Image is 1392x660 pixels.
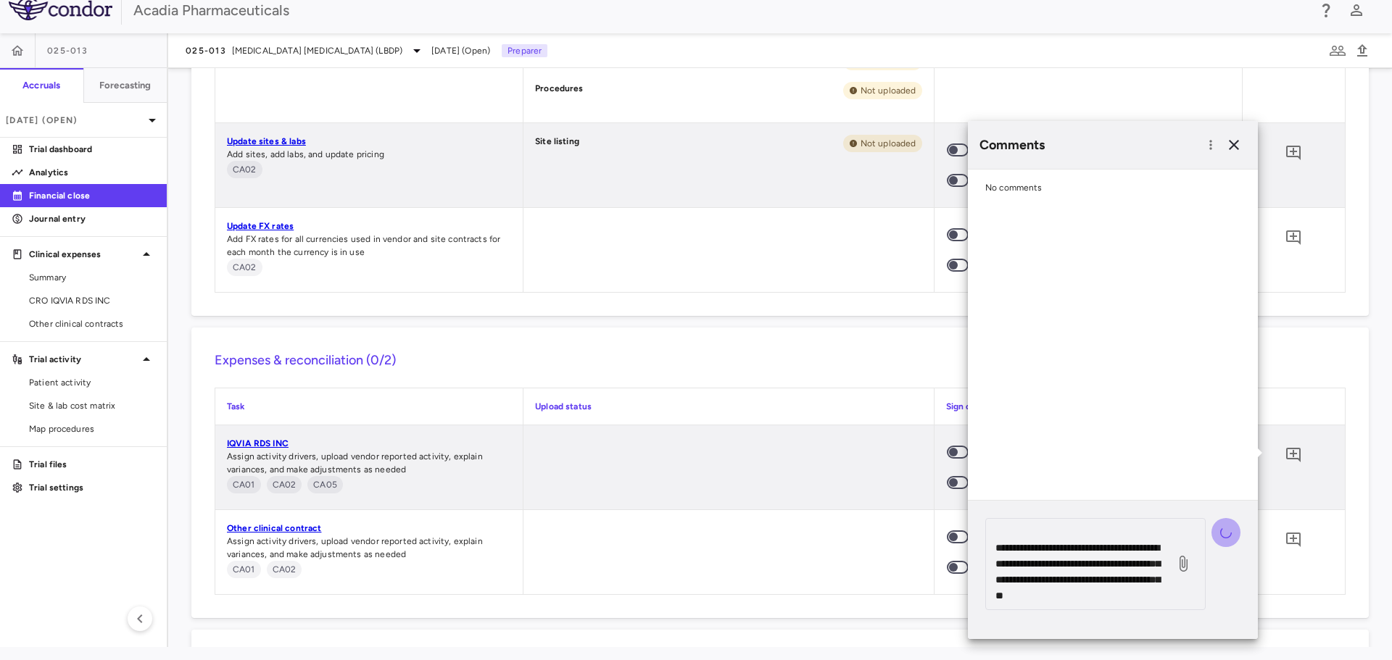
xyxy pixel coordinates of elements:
span: Monthly, the Accounting Manager, or designee, updates the Clinical Trial Workbooks based on infor... [267,476,302,493]
p: Preparer [502,44,547,57]
a: IQVIA RDS INC [227,438,289,448]
span: Summary [29,271,155,284]
span: CA01 [227,478,261,491]
span: Monthly, the Accounting Manager, or designee, updates the Clinical Trial Workbooks based on infor... [267,561,302,578]
button: Add comment [1281,225,1306,250]
span: Quarterly, the Company reconciles our CRO Direct Labor expenses to the CRO’s estimate. As materia... [307,476,343,493]
p: Task [227,400,511,413]
span: [DATE] (Open) [431,44,490,57]
span: Add FX rates for all currencies used in vendor and site contracts for each month the currency is ... [227,234,500,257]
span: Monthly, the Accounting Manager, or designee, updates the Clinical Trial Workbooks based on infor... [227,259,262,276]
svg: Add comment [1285,144,1302,162]
a: Update sites & labs [227,136,306,146]
span: CA01 [227,563,261,576]
svg: Add comment [1285,531,1302,548]
span: CA02 [267,478,302,491]
h6: Comments [979,135,1200,155]
button: Add comment [1281,141,1306,165]
span: CA05 [307,478,343,491]
span: As new or amended R&D (clinical trial and other R&D) contracts are executed, the Accounting Manag... [227,476,261,493]
p: Procedures [535,82,584,99]
p: Journal entry [29,212,155,225]
h6: Expenses & reconciliation (0/2) [215,351,1346,370]
p: Financial close [29,189,155,202]
p: [DATE] (Open) [6,114,144,127]
p: Sign off [946,400,1230,413]
p: Site listing [535,135,579,152]
p: Clinical expenses [29,248,138,261]
button: Add comment [1281,443,1306,467]
span: Monthly, the Accounting Manager, or designee, updates the Clinical Trial Workbooks based on infor... [227,161,262,178]
span: 025-013 [186,45,226,57]
h6: Accruals [22,79,60,92]
p: Trial activity [29,353,138,366]
span: Assign activity drivers, upload vendor reported activity, explain variances, and make adjustments... [227,451,483,475]
a: Update FX rates [227,221,294,231]
p: Analytics [29,166,155,179]
span: Site & lab cost matrix [29,399,155,412]
span: CA02 [267,563,302,576]
span: CRO IQVIA RDS INC [29,294,155,307]
svg: Add comment [1285,229,1302,246]
span: Not uploaded [855,137,922,150]
span: Patient activity [29,376,155,389]
p: Trial files [29,458,155,471]
p: Upload status [535,400,921,413]
svg: Add comment [1285,446,1302,464]
span: No comments [985,183,1043,193]
span: Add sites, add labs, and update pricing [227,149,384,159]
span: CA02 [227,261,262,274]
span: CA02 [227,163,262,176]
a: Other clinical contract [227,523,321,533]
p: Trial settings [29,481,155,494]
span: Not uploaded [855,84,922,97]
span: As new or amended R&D (clinical trial and other R&D) contracts are executed, the Accounting Manag... [227,561,261,578]
span: Assign activity drivers, upload vendor reported activity, explain variances, and make adjustments... [227,536,483,559]
button: Add comment [1281,527,1306,552]
span: [MEDICAL_DATA] [MEDICAL_DATA] (LBDP) [232,44,402,57]
span: Other clinical contracts [29,317,155,330]
span: 025-013 [47,45,88,57]
p: Trial dashboard [29,143,155,156]
span: Map procedures [29,422,155,435]
h6: Forecasting [99,79,152,92]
